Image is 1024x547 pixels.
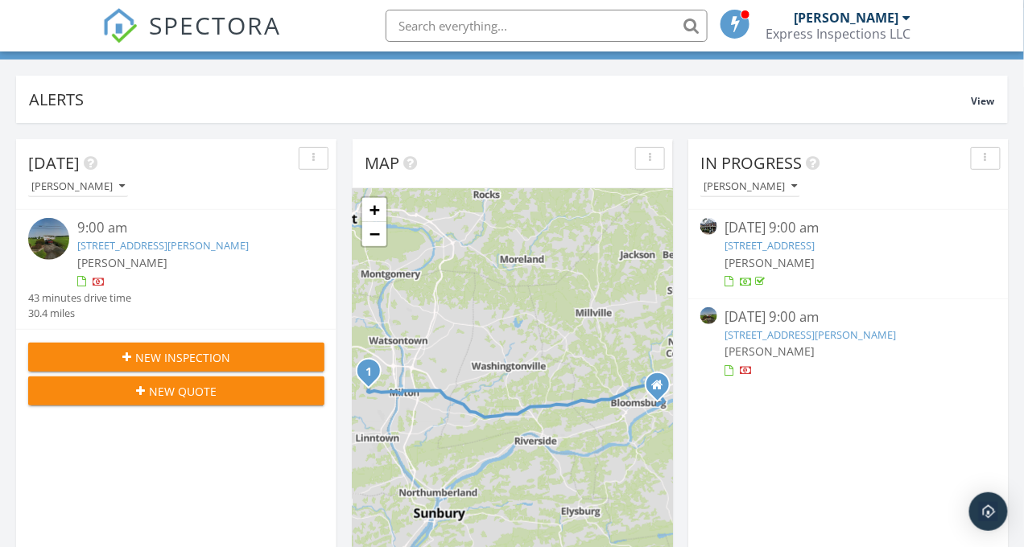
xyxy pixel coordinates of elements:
span: SPECTORA [149,8,281,42]
div: [PERSON_NAME] [704,181,797,192]
i: 1 [365,367,372,378]
a: SPECTORA [102,22,281,56]
img: streetview [28,218,69,259]
div: Alerts [29,88,972,110]
div: 9:00 am [77,218,299,238]
button: New Quote [28,376,324,405]
div: [PERSON_NAME] [31,181,125,192]
div: 43 minutes drive time [28,290,131,306]
a: [STREET_ADDRESS] [725,238,815,253]
div: Open Intercom Messenger [969,492,1008,531]
span: New Quote [149,383,217,400]
a: [STREET_ADDRESS][PERSON_NAME] [725,327,897,342]
span: New Inspection [135,349,230,366]
a: Zoom out [362,222,386,246]
input: Search everything... [386,10,708,42]
img: The Best Home Inspection Software - Spectora [102,8,138,43]
a: 9:00 am [STREET_ADDRESS][PERSON_NAME] [PERSON_NAME] 43 minutes drive time 30.4 miles [28,218,324,321]
a: Zoom in [362,198,386,222]
button: New Inspection [28,343,324,372]
span: [PERSON_NAME] [725,255,815,270]
span: In Progress [700,152,802,174]
span: [PERSON_NAME] [77,255,167,270]
span: [DATE] [28,152,80,174]
span: Map [365,152,399,174]
button: [PERSON_NAME] [28,176,128,198]
div: 193 Treibley Rd, New Columbia, PA 17856 [369,371,378,380]
div: [PERSON_NAME] [795,10,899,26]
a: [DATE] 9:00 am [STREET_ADDRESS][PERSON_NAME] [PERSON_NAME] [700,307,997,379]
img: 9538993%2Freports%2F968d00b7-4210-45b3-9eec-673fd7e71f85%2Fcover_photos%2FDSx6JBprjmuIcahgFj0v%2F... [700,218,717,235]
div: Express Inspections LLC [766,26,911,42]
span: View [972,94,995,108]
div: [DATE] 9:00 am [725,218,972,238]
div: 30.4 miles [28,306,131,321]
span: [PERSON_NAME] [725,343,815,359]
a: [DATE] 9:00 am [STREET_ADDRESS] [PERSON_NAME] [700,218,997,290]
div: 150 Friar Road, Bloomsburg PA 17815 [658,385,667,394]
a: [STREET_ADDRESS][PERSON_NAME] [77,238,249,253]
button: [PERSON_NAME] [700,176,800,198]
div: [DATE] 9:00 am [725,307,972,327]
img: streetview [700,307,717,324]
